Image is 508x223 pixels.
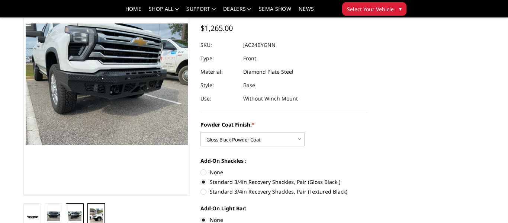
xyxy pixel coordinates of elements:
img: 2024-2025 Chevrolet 2500-3500 - FT Series - Base Front Bumper [26,214,39,220]
button: Select Your Vehicle [342,2,406,16]
dd: Without Winch Mount [243,92,298,105]
dd: JAC24BYGNN [243,38,276,52]
label: Standard 3/4in Recovery Shackles, Pair (Gloss Black ) [200,178,367,186]
a: Home [125,6,141,17]
label: Add-On Light Bar: [200,204,367,212]
img: 2024-2025 Chevrolet 2500-3500 - FT Series - Base Front Bumper [68,211,81,221]
iframe: Chat Widget [471,187,508,223]
dt: Type: [200,52,238,65]
label: None [200,168,367,176]
span: $1,265.00 [200,23,233,33]
a: News [299,6,314,17]
dd: Diamond Plate Steel [243,65,293,79]
label: Powder Coat Finish: [200,121,367,128]
a: Dealers [223,6,251,17]
dt: Style: [200,79,238,92]
dt: Use: [200,92,238,105]
a: shop all [149,6,179,17]
dd: Front [243,52,256,65]
dd: Base [243,79,255,92]
a: Support [186,6,216,17]
dt: Material: [200,65,238,79]
img: 2024-2025 Chevrolet 2500-3500 - FT Series - Base Front Bumper [47,211,60,221]
dt: SKU: [200,38,238,52]
span: ▾ [399,5,402,13]
span: Select Your Vehicle [347,5,394,13]
label: Add-On Shackles : [200,157,367,165]
label: Standard 3/4in Recovery Shackles, Pair (Textured Black) [200,188,367,195]
a: SEMA Show [259,6,291,17]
